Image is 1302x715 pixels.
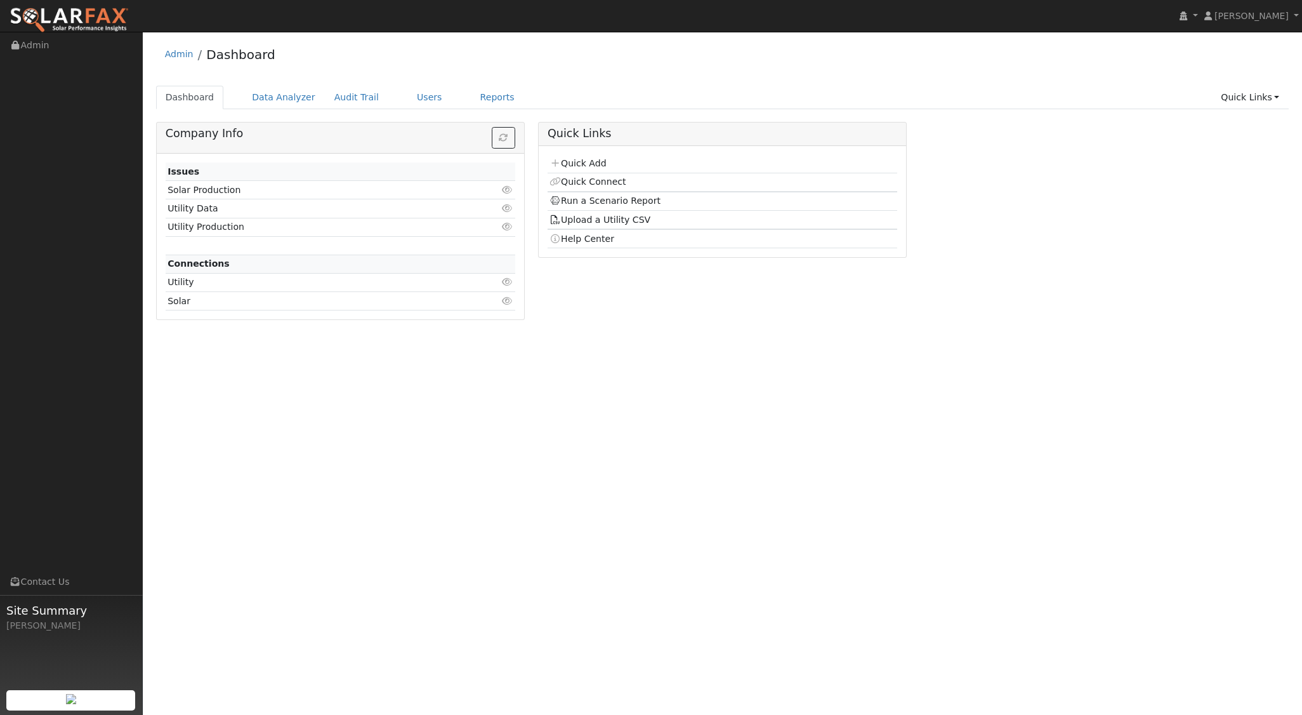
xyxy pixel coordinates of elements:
[166,218,459,236] td: Utility Production
[10,7,129,34] img: SolarFax
[549,234,614,244] a: Help Center
[549,158,606,168] a: Quick Add
[502,222,513,231] i: Click to view
[166,199,459,218] td: Utility Data
[1211,86,1289,109] a: Quick Links
[549,177,626,187] a: Quick Connect
[407,86,452,109] a: Users
[206,47,275,62] a: Dashboard
[549,215,650,225] a: Upload a Utility CSV
[168,258,230,269] strong: Connections
[165,49,194,59] a: Admin
[325,86,388,109] a: Audit Trail
[549,196,661,206] a: Run a Scenario Report
[548,127,897,140] h5: Quick Links
[502,277,513,286] i: Click to view
[6,602,136,619] span: Site Summary
[166,273,459,291] td: Utility
[502,185,513,194] i: Click to view
[242,86,325,109] a: Data Analyzer
[502,297,513,305] i: Click to view
[166,181,459,199] td: Solar Production
[502,204,513,213] i: Click to view
[156,86,224,109] a: Dashboard
[471,86,524,109] a: Reports
[168,166,199,177] strong: Issues
[6,619,136,632] div: [PERSON_NAME]
[166,292,459,311] td: Solar
[1214,11,1289,21] span: [PERSON_NAME]
[66,694,76,704] img: retrieve
[166,127,515,140] h5: Company Info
